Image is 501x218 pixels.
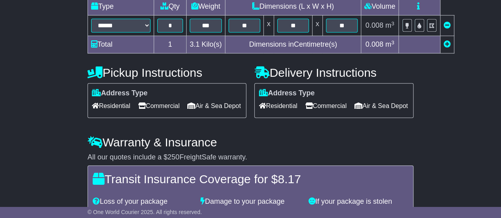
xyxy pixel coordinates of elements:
td: Dimensions in Centimetre(s) [225,36,361,53]
a: Remove this item [444,21,451,29]
div: All our quotes include a $ FreightSafe warranty. [88,153,413,162]
td: Total [88,36,154,53]
span: m [385,21,394,29]
span: Residential [92,100,130,112]
span: 8.17 [278,173,301,186]
span: 3.1 [190,40,200,48]
div: If your package is stolen [305,197,412,206]
td: x [263,15,274,36]
a: Add new item [444,40,451,48]
h4: Delivery Instructions [254,66,413,79]
span: 0.008 [366,21,383,29]
div: Damage to your package [196,197,304,206]
sup: 3 [391,40,394,45]
td: x [312,15,322,36]
label: Address Type [259,89,314,98]
td: Kilo(s) [186,36,225,53]
span: Air & Sea Depot [187,100,241,112]
h4: Transit Insurance Coverage for $ [93,173,408,186]
span: Commercial [305,100,347,112]
h4: Pickup Instructions [88,66,247,79]
h4: Warranty & Insurance [88,136,413,149]
span: 0.008 [366,40,383,48]
sup: 3 [391,21,394,27]
span: Commercial [138,100,179,112]
span: Residential [259,100,297,112]
span: m [385,40,394,48]
span: 250 [168,153,179,161]
span: Air & Sea Depot [354,100,408,112]
div: Loss of your package [89,197,196,206]
label: Address Type [92,89,148,98]
span: © One World Courier 2025. All rights reserved. [88,209,202,215]
td: 1 [154,36,186,53]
